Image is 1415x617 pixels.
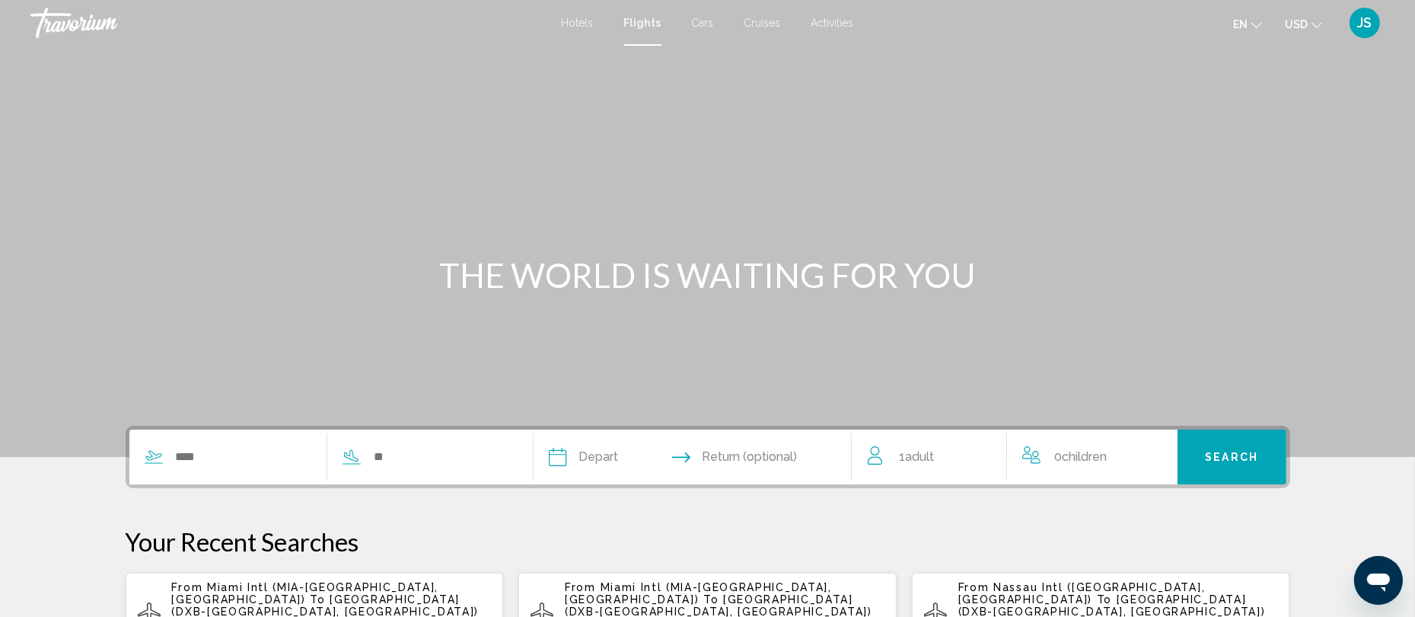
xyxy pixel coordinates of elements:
a: Cruises [744,17,781,29]
a: Hotels [562,17,594,29]
span: Nassau Intl ([GEOGRAPHIC_DATA], [GEOGRAPHIC_DATA]) [958,581,1206,606]
button: Search [1178,430,1286,484]
span: From [958,581,990,593]
iframe: Button to launch messaging window [1354,556,1403,605]
span: JS [1358,15,1372,30]
div: Search widget [129,430,1286,484]
a: Flights [624,17,661,29]
span: From [172,581,203,593]
a: Activities [811,17,854,29]
a: Travorium [30,8,547,38]
button: Change currency [1285,13,1322,35]
span: From [565,581,596,593]
span: USD [1285,18,1308,30]
p: Your Recent Searches [126,526,1290,557]
span: Children [1062,449,1107,464]
button: Travelers: 1 adult, 0 children [853,430,1178,484]
button: Change language [1233,13,1262,35]
button: Return date [672,430,797,484]
span: To [1097,593,1112,606]
button: Depart date [549,430,618,484]
span: 1 [900,446,935,468]
span: Miami Intl (MIA-[GEOGRAPHIC_DATA], [GEOGRAPHIC_DATA]) [172,581,439,606]
span: Miami Intl (MIA-[GEOGRAPHIC_DATA], [GEOGRAPHIC_DATA]) [565,581,832,606]
a: Cars [692,17,714,29]
span: To [310,593,325,606]
span: Adult [906,449,935,464]
span: 0 [1054,446,1107,468]
span: To [703,593,719,606]
h1: THE WORLD IS WAITING FOR YOU [422,255,993,295]
span: Return (optional) [702,446,797,468]
button: User Menu [1345,7,1385,39]
span: en [1233,18,1248,30]
span: Search [1205,452,1258,464]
